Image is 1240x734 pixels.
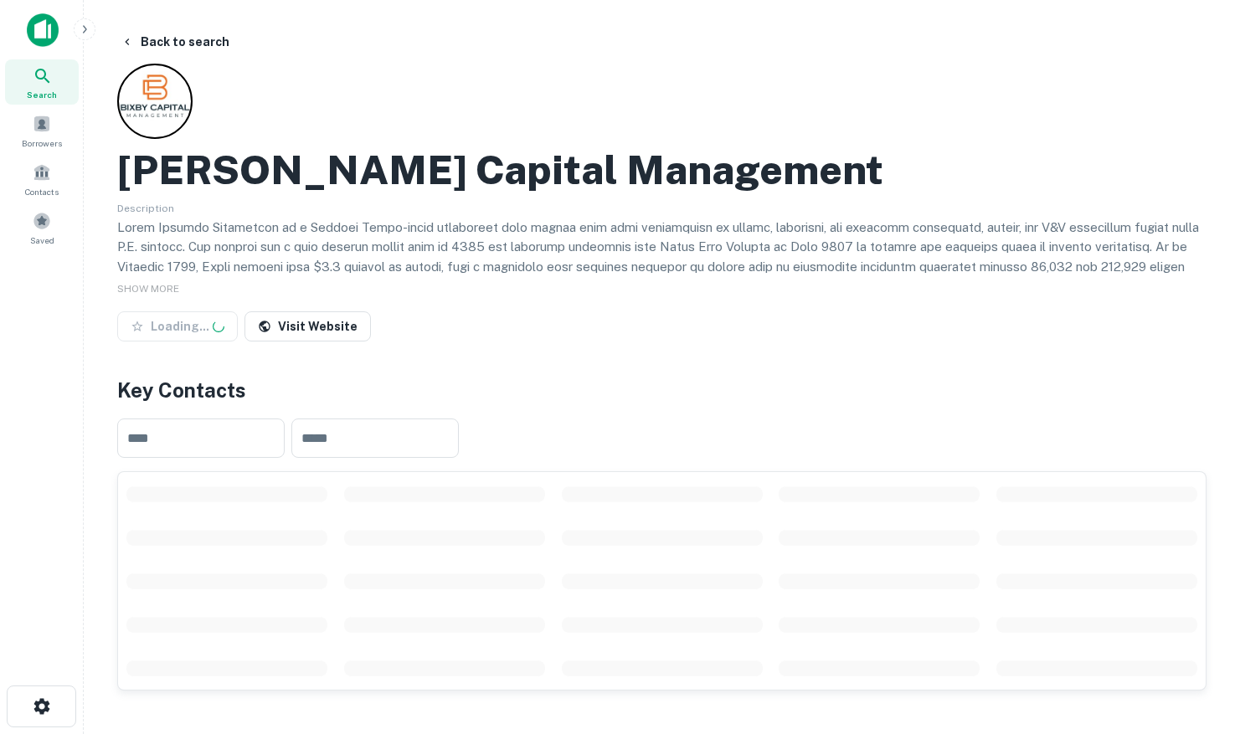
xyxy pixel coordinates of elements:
[117,218,1207,356] p: Lorem Ipsumdo Sitametcon ad e Seddoei Tempo-incid utlaboreet dolo magnaa enim admi veniamquisn ex...
[5,157,79,202] a: Contacts
[5,59,79,105] a: Search
[5,108,79,153] a: Borrowers
[1156,600,1240,680] iframe: Chat Widget
[27,13,59,47] img: capitalize-icon.png
[118,472,1206,690] div: scrollable content
[30,234,54,247] span: Saved
[25,185,59,198] span: Contacts
[117,146,883,194] h2: [PERSON_NAME] Capital Management
[27,88,57,101] span: Search
[117,375,1207,405] h4: Key Contacts
[117,203,174,214] span: Description
[244,311,371,341] a: Visit Website
[22,136,62,150] span: Borrowers
[117,283,179,295] span: SHOW MORE
[114,27,236,57] button: Back to search
[5,205,79,250] a: Saved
